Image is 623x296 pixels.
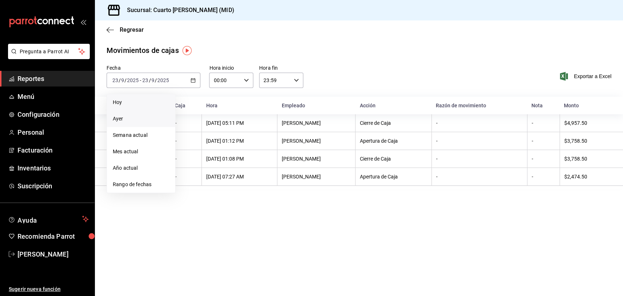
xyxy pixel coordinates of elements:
[113,115,169,123] span: Ayer
[206,120,273,126] div: [DATE] 05:11 PM
[175,120,197,126] div: -
[436,120,523,126] div: -
[564,174,611,180] div: $2,474.50
[140,77,141,83] span: -
[532,156,555,162] div: -
[564,156,611,162] div: $3,758.50
[206,103,273,108] div: Hora
[282,156,351,162] div: [PERSON_NAME]
[121,77,124,83] input: --
[80,19,86,25] button: open_drawer_menu
[360,138,427,144] div: Apertura de Caja
[18,215,79,223] span: Ayuda
[564,103,611,108] div: Monto
[531,103,555,108] div: Nota
[107,26,144,33] button: Regresar
[360,174,427,180] div: Apertura de Caja
[18,127,89,137] span: Personal
[532,138,555,144] div: -
[175,174,197,180] div: -
[206,138,273,144] div: [DATE] 01:12 PM
[175,156,197,162] div: -
[175,103,197,108] div: Caja
[182,46,192,55] img: Tooltip marker
[436,103,523,108] div: Razón de movimiento
[121,6,234,15] h3: Sucursal: Cuarto [PERSON_NAME] (MID)
[175,138,197,144] div: -
[206,174,273,180] div: [DATE] 07:27 AM
[564,138,611,144] div: $3,758.50
[436,156,523,162] div: -
[18,74,89,84] span: Reportes
[113,148,169,155] span: Mes actual
[113,164,169,172] span: Año actual
[18,145,89,155] span: Facturación
[18,249,89,259] span: [PERSON_NAME]
[18,92,89,101] span: Menú
[360,120,427,126] div: Cierre de Caja
[532,120,555,126] div: -
[107,65,200,70] label: Fecha
[209,65,253,70] label: Hora inicio
[142,77,149,83] input: --
[127,77,139,83] input: ----
[359,103,427,108] div: Acción
[113,181,169,188] span: Rango de fechas
[157,77,169,83] input: ----
[9,285,89,293] span: Sugerir nueva función
[112,77,119,83] input: --
[151,77,155,83] input: --
[155,77,157,83] span: /
[282,120,351,126] div: [PERSON_NAME]
[149,77,151,83] span: /
[282,103,351,108] div: Empleado
[436,174,523,180] div: -
[259,65,303,70] label: Hora fin
[5,53,90,61] a: Pregunta a Parrot AI
[360,156,427,162] div: Cierre de Caja
[282,138,351,144] div: [PERSON_NAME]
[18,163,89,173] span: Inventarios
[8,44,90,59] button: Pregunta a Parrot AI
[282,174,351,180] div: [PERSON_NAME]
[119,77,121,83] span: /
[20,48,78,55] span: Pregunta a Parrot AI
[18,109,89,119] span: Configuración
[113,131,169,139] span: Semana actual
[532,174,555,180] div: -
[107,45,179,56] div: Movimientos de cajas
[120,26,144,33] span: Regresar
[564,120,611,126] div: $4,957.50
[124,77,127,83] span: /
[113,99,169,106] span: Hoy
[18,231,89,241] span: Recomienda Parrot
[206,156,273,162] div: [DATE] 01:08 PM
[18,181,89,191] span: Suscripción
[436,138,523,144] div: -
[561,72,611,81] button: Exportar a Excel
